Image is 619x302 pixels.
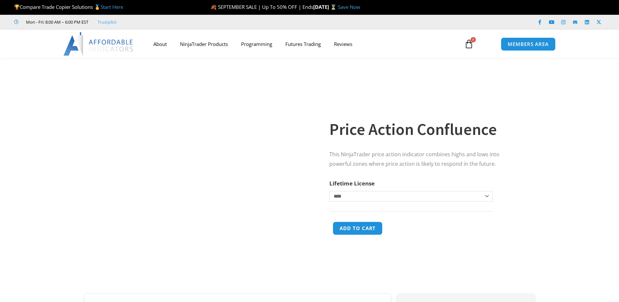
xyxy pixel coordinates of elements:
[100,4,123,10] a: Start Here
[333,222,383,235] button: Add to cart
[63,32,134,56] img: LogoAI | Affordable Indicators – NinjaTrader
[454,34,483,54] a: 0
[14,5,19,10] img: 🏆
[508,42,549,47] span: MEMBERS AREA
[313,4,338,10] strong: [DATE] ⌛
[329,180,375,187] label: Lifetime License
[24,18,88,26] span: Mon - Fri: 8:00 AM – 6:00 PM EST
[279,36,327,52] a: Futures Trading
[329,151,499,167] span: This NinjaTrader price action indicator combines highs and lows into powerful zones where price a...
[338,4,360,10] a: Save Now
[234,36,279,52] a: Programming
[501,37,556,51] a: MEMBERS AREA
[210,4,313,10] span: 🍂 SEPTEMBER SALE | Up To 50% OFF | Ends
[327,36,359,52] a: Reviews
[329,118,521,141] h1: Price Action Confluence
[147,36,457,52] nav: Menu
[98,18,117,26] a: Trustpilot
[471,37,476,42] span: 0
[14,4,123,10] span: Compare Trade Copier Solutions 🥇
[173,36,234,52] a: NinjaTrader Products
[147,36,173,52] a: About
